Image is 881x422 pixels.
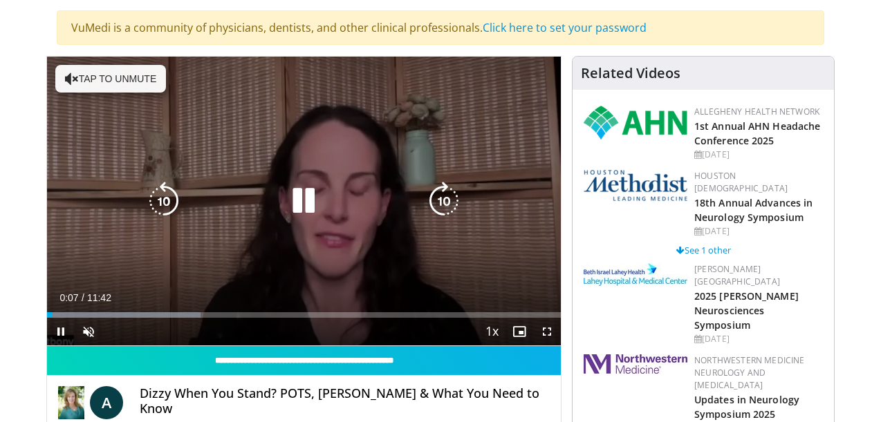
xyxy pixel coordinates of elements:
a: Click here to set your password [483,20,647,35]
button: Fullscreen [533,318,561,345]
div: [DATE] [694,148,823,161]
div: [DATE] [694,225,823,238]
img: 2a462fb6-9365-492a-ac79-3166a6f924d8.png.150x105_q85_autocrop_double_scale_upscale_version-0.2.jpg [584,354,687,374]
div: VuMedi is a community of physicians, dentists, and other clinical professionals. [57,10,824,45]
span: 0:07 [59,292,78,303]
img: Migraine Relief Code [58,386,84,419]
a: Allegheny Health Network [694,106,819,117]
a: 2025 [PERSON_NAME] Neurosciences Symposium [694,289,799,332]
img: 5e4488cc-e109-4a4e-9fd9-73bb9237ee91.png.150x105_q85_autocrop_double_scale_upscale_version-0.2.png [584,170,687,201]
button: Playback Rate [478,318,506,345]
a: 1st Annual AHN Headache Conference 2025 [694,119,820,147]
button: Tap to unmute [55,65,166,93]
div: [DATE] [694,333,823,345]
a: Updates in Neurology Symposium 2025 [694,393,799,421]
span: / [82,292,84,303]
video-js: Video Player [47,57,561,346]
h4: Dizzy When You Stand? POTS, [PERSON_NAME] & What You Need to Know [140,386,550,416]
a: 18th Annual Advances in Neurology Symposium [694,196,813,224]
button: Unmute [75,318,102,345]
a: Houston [DEMOGRAPHIC_DATA] [694,170,788,194]
a: See 1 other [676,244,731,256]
div: Progress Bar [47,312,561,318]
h4: Related Videos [581,65,680,81]
img: e7977282-282c-4444-820d-7cc2733560fd.jpg.150x105_q85_autocrop_double_scale_upscale_version-0.2.jpg [584,263,687,286]
button: Enable picture-in-picture mode [506,318,533,345]
a: Northwestern Medicine Neurology and [MEDICAL_DATA] [694,354,805,391]
a: A [90,386,123,419]
img: 628ffacf-ddeb-4409-8647-b4d1102df243.png.150x105_q85_autocrop_double_scale_upscale_version-0.2.png [584,106,687,140]
a: [PERSON_NAME][GEOGRAPHIC_DATA] [694,263,780,287]
span: 11:42 [87,292,111,303]
button: Pause [47,318,75,345]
